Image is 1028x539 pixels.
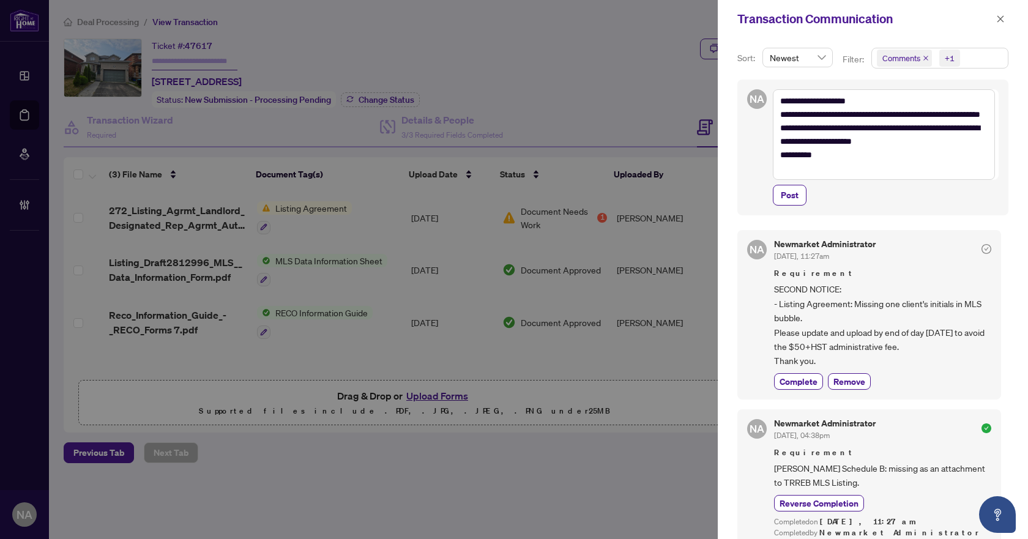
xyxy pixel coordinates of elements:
[774,282,991,368] span: SECOND NOTICE: - Listing Agreement: Missing one client's initials in MLS bubble. Please update an...
[750,91,764,107] span: NA
[737,10,993,28] div: Transaction Communication
[774,447,991,459] span: Requirement
[781,185,799,205] span: Post
[981,244,991,254] span: check-circle
[945,52,955,64] div: +1
[773,185,806,206] button: Post
[770,48,825,67] span: Newest
[780,497,859,510] span: Reverse Completion
[833,375,865,388] span: Remove
[981,423,991,433] span: check-circle
[820,516,918,527] span: [DATE], 11:27am
[780,375,818,388] span: Complete
[774,240,876,248] h5: Newmarket Administrator
[882,52,920,64] span: Comments
[774,495,864,511] button: Reverse Completion
[996,15,1005,23] span: close
[774,251,829,261] span: [DATE], 11:27am
[979,496,1016,533] button: Open asap
[923,55,929,61] span: close
[774,527,991,539] div: Completed by
[774,431,830,440] span: [DATE], 04:38pm
[774,461,991,490] span: [PERSON_NAME] Schedule B: missing as an attachment to TRREB MLS Listing.
[774,267,991,280] span: Requirement
[877,50,932,67] span: Comments
[843,53,866,66] p: Filter:
[737,51,758,65] p: Sort:
[828,373,871,390] button: Remove
[750,421,764,437] span: NA
[774,373,823,390] button: Complete
[750,242,764,258] span: NA
[774,516,991,528] div: Completed on
[774,419,876,428] h5: Newmarket Administrator
[819,527,980,538] span: Newmarket Administrator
